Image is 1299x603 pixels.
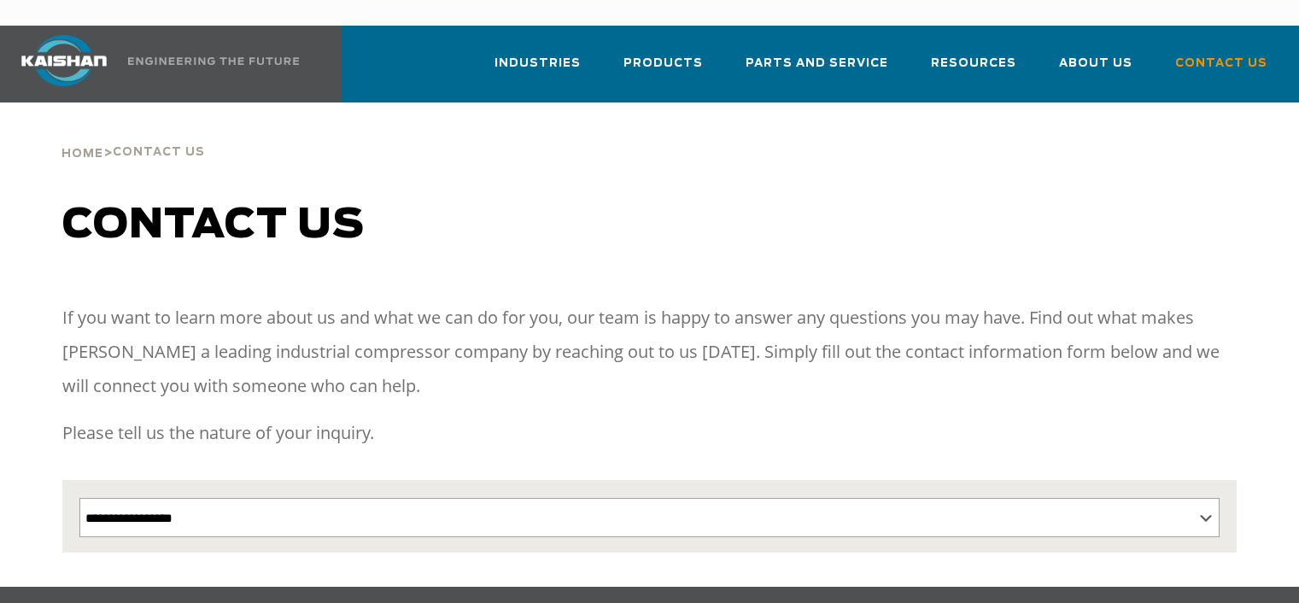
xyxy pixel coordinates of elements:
div: > [61,102,205,167]
a: Home [61,145,103,161]
span: Parts and Service [746,54,888,73]
span: About Us [1059,54,1132,73]
a: Resources [931,41,1016,99]
a: Contact Us [1175,41,1267,99]
span: Products [623,54,703,73]
span: Contact Us [1175,54,1267,73]
img: Engineering the future [128,57,299,65]
span: Industries [494,54,581,73]
p: Please tell us the nature of your inquiry. [62,416,1237,450]
span: Home [61,149,103,160]
p: If you want to learn more about us and what we can do for you, our team is happy to answer any qu... [62,301,1237,403]
a: About Us [1059,41,1132,99]
span: Resources [931,54,1016,73]
a: Industries [494,41,581,99]
span: Contact Us [113,147,205,158]
a: Parts and Service [746,41,888,99]
span: Contact us [62,205,365,246]
a: Products [623,41,703,99]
